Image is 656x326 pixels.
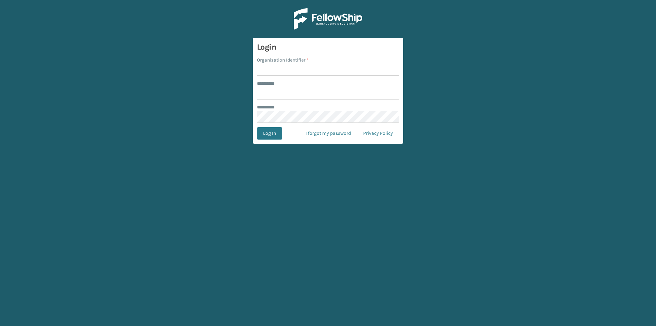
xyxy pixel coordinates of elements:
label: Organization Identifier [257,56,309,64]
a: Privacy Policy [357,127,399,140]
a: I forgot my password [299,127,357,140]
img: Logo [294,8,362,30]
h3: Login [257,42,399,52]
button: Log In [257,127,282,140]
